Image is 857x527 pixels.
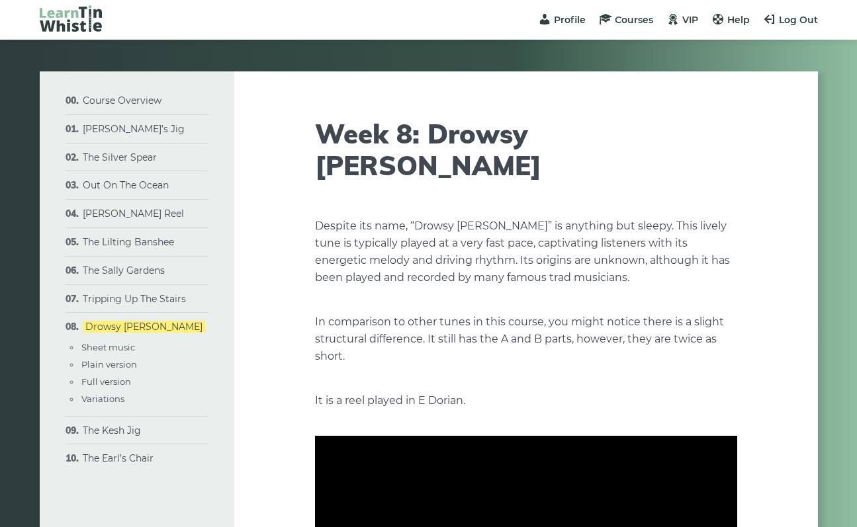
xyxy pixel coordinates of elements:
span: Help [727,14,750,26]
a: Tripping Up The Stairs [83,293,186,305]
a: [PERSON_NAME] Reel [83,208,184,220]
span: Log Out [779,14,818,26]
span: Courses [615,14,653,26]
a: The Earl’s Chair [83,452,154,464]
a: Courses [599,14,653,26]
a: The Sally Gardens [83,264,165,276]
a: Drowsy [PERSON_NAME] [83,321,205,333]
h1: Week 8: Drowsy [PERSON_NAME] [315,118,737,181]
p: Despite its name, “Drowsy [PERSON_NAME]” is anything but sleepy. This lively tune is typically pl... [315,218,737,286]
a: Variations [81,393,124,404]
a: Log Out [763,14,818,26]
img: LearnTinWhistle.com [40,5,102,32]
a: The Lilting Banshee [83,236,174,248]
a: Full version [81,376,131,387]
a: Profile [538,14,586,26]
a: The Kesh Jig [83,425,141,436]
a: VIP [666,14,698,26]
a: Course Overview [83,95,161,106]
p: It is a reel played in E Dorian. [315,392,737,409]
a: Help [711,14,750,26]
a: [PERSON_NAME]’s Jig [83,123,185,135]
span: VIP [682,14,698,26]
a: Sheet music [81,342,135,352]
span: Profile [554,14,586,26]
p: In comparison to other tunes in this course, you might notice there is a slight structural differ... [315,313,737,365]
a: Plain version [81,359,137,370]
a: Out On The Ocean [83,179,169,191]
a: The Silver Spear [83,151,157,163]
